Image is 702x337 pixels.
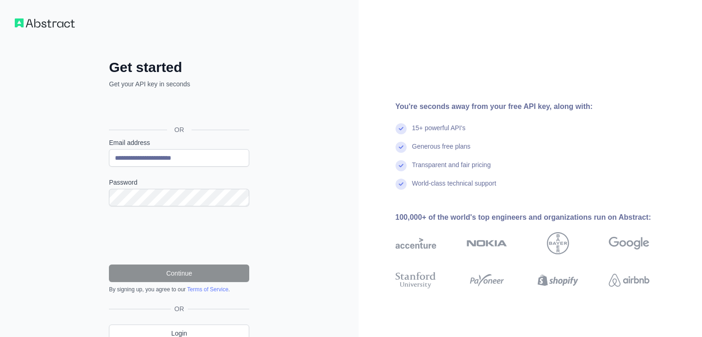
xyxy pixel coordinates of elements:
div: You're seconds away from your free API key, along with: [396,101,679,112]
img: stanford university [396,270,436,290]
iframe: Sign in with Google Button [104,99,252,119]
button: Continue [109,265,249,282]
p: Get your API key in seconds [109,79,249,89]
div: World-class technical support [412,179,497,197]
img: accenture [396,232,436,254]
img: check mark [396,179,407,190]
img: airbnb [609,270,649,290]
div: 100,000+ of the world's top engineers and organizations run on Abstract: [396,212,679,223]
div: 15+ powerful API's [412,123,466,142]
img: check mark [396,123,407,134]
img: bayer [547,232,569,254]
label: Password [109,178,249,187]
label: Email address [109,138,249,147]
img: Workflow [15,18,75,28]
img: payoneer [467,270,507,290]
h2: Get started [109,59,249,76]
img: check mark [396,142,407,153]
div: Transparent and fair pricing [412,160,491,179]
img: shopify [538,270,578,290]
iframe: reCAPTCHA [109,217,249,253]
span: OR [171,304,188,313]
img: check mark [396,160,407,171]
img: nokia [467,232,507,254]
div: Generous free plans [412,142,471,160]
div: By signing up, you agree to our . [109,286,249,293]
img: google [609,232,649,254]
span: OR [167,125,192,134]
a: Terms of Service [187,286,228,293]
